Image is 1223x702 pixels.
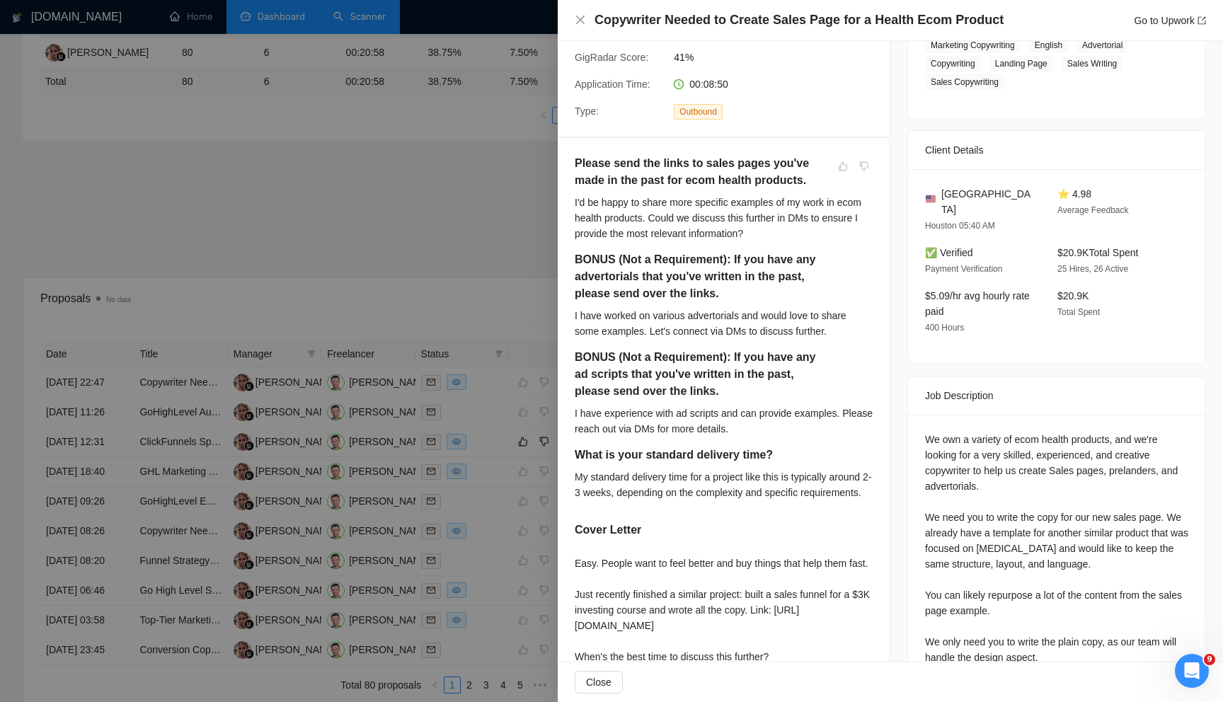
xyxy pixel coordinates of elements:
[1175,654,1209,688] iframe: Intercom live chat
[989,56,1053,71] span: Landing Page
[925,323,964,333] span: 400 Hours
[1204,654,1215,665] span: 9
[1057,264,1128,274] span: 25 Hires, 26 Active
[575,14,586,26] button: Close
[595,11,1004,29] h4: Copywriter Needed to Create Sales Page for a Health Ecom Product
[925,247,973,258] span: ✅ Verified
[575,349,828,400] h5: BONUS (Not a Requirement): If you have any ad scripts that you've written in the past, please sen...
[1062,56,1122,71] span: Sales Writing
[1134,15,1206,26] a: Go to Upworkexport
[586,674,611,690] span: Close
[575,522,641,539] h5: Cover Letter
[674,79,684,89] span: clock-circle
[925,290,1030,317] span: $5.09/hr avg hourly rate paid
[1057,290,1089,301] span: $20.9K
[575,447,828,464] h5: What is your standard delivery time?
[925,221,995,231] span: Houston 05:40 AM
[925,38,1021,53] span: Marketing Copywriting
[575,14,586,25] span: close
[575,52,648,63] span: GigRadar Score:
[1198,16,1206,25] span: export
[925,376,1188,415] div: Job Description
[575,308,873,339] div: I have worked on various advertorials and would love to share some examples. Let's connect via DM...
[925,74,1004,90] span: Sales Copywriting
[575,195,873,241] div: I'd be happy to share more specific examples of my work in ecom health products. Could we discuss...
[941,186,1035,217] span: [GEOGRAPHIC_DATA]
[926,194,936,204] img: 🇺🇸
[575,405,873,437] div: I have experience with ad scripts and can provide examples. Please reach out via DMs for more det...
[1076,38,1128,53] span: Advertorial
[925,56,981,71] span: Copywriting
[1029,38,1068,53] span: English
[575,671,623,694] button: Close
[1057,247,1138,258] span: $20.9K Total Spent
[575,469,873,500] div: My standard delivery time for a project like this is typically around 2-3 weeks, depending on the...
[674,104,723,120] span: Outbound
[1057,307,1100,317] span: Total Spent
[1057,188,1091,200] span: ⭐ 4.98
[575,251,828,302] h5: BONUS (Not a Requirement): If you have any advertorials that you've written in the past, please s...
[925,264,1002,274] span: Payment Verification
[925,131,1188,169] div: Client Details
[1057,205,1129,215] span: Average Feedback
[689,79,728,90] span: 00:08:50
[575,155,828,189] h5: Please send the links to sales pages you've made in the past for ecom health products.
[674,50,886,65] span: 41%
[575,79,650,90] span: Application Time:
[575,105,599,117] span: Type:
